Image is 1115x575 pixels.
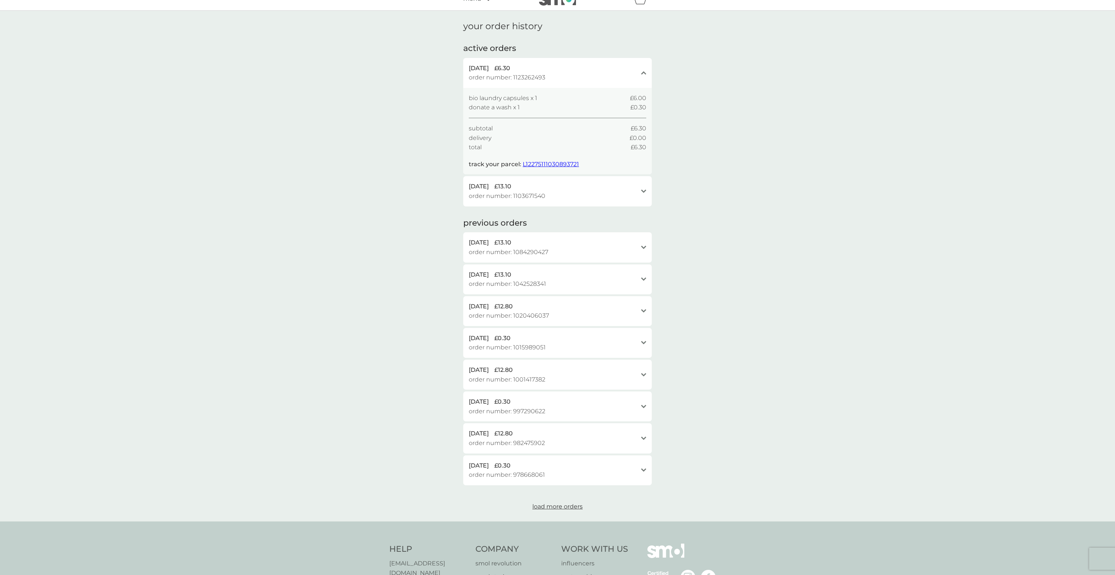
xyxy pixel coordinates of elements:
span: £12.80 [494,365,513,375]
span: [DATE] [469,64,489,73]
span: order number: 1020406037 [469,311,549,321]
span: £13.10 [494,238,511,247]
span: [DATE] [469,365,489,375]
span: [DATE] [469,461,489,470]
button: load more orders [502,502,613,511]
span: £6.30 [631,143,646,152]
span: order number: 1084290427 [469,247,548,257]
a: L12275111030893721 [523,161,579,168]
h2: active orders [463,43,516,54]
span: donate a wash x 1 [469,103,520,112]
span: [DATE] [469,397,489,407]
span: subtotal [469,124,493,133]
span: £0.30 [630,103,646,112]
a: influencers [561,559,628,568]
span: £6.30 [494,64,510,73]
p: track your parcel: [469,160,579,169]
h2: previous orders [463,218,527,229]
span: order number: 1042528341 [469,279,546,289]
span: £12.80 [494,302,513,311]
span: order number: 997290622 [469,407,545,416]
span: £6.00 [630,93,646,103]
span: [DATE] [469,270,489,280]
span: £12.80 [494,429,513,438]
a: smol revolution [475,559,554,568]
span: £13.10 [494,182,511,191]
span: order number: 1015989051 [469,343,546,352]
span: load more orders [532,503,583,510]
span: [DATE] [469,333,489,343]
h4: Company [475,544,554,555]
span: delivery [469,133,491,143]
span: [DATE] [469,429,489,438]
span: bio laundry capsules x 1 [469,93,537,103]
h1: your order history [463,21,542,32]
span: £0.30 [494,461,511,470]
h4: Help [389,544,468,555]
span: £0.00 [630,133,646,143]
span: £13.10 [494,270,511,280]
img: smol [647,544,684,569]
span: £6.30 [631,124,646,133]
span: [DATE] [469,182,489,191]
span: order number: 1123262493 [469,73,545,82]
span: total [469,143,482,152]
span: £0.30 [494,333,511,343]
span: [DATE] [469,302,489,311]
span: order number: 978668061 [469,470,545,480]
h4: Work With Us [561,544,628,555]
span: order number: 982475902 [469,438,545,448]
span: order number: 1001417382 [469,375,545,384]
span: order number: 1103671540 [469,191,545,201]
span: £0.30 [494,397,511,407]
span: [DATE] [469,238,489,247]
